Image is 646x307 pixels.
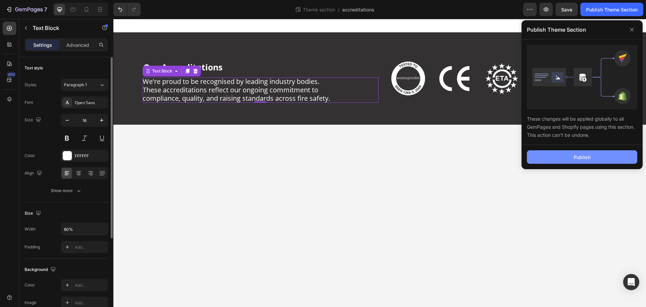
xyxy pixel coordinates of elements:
p: Advanced [66,41,89,49]
button: Save [555,3,578,16]
div: Add... [75,244,106,250]
div: Width [25,226,36,232]
p: Text Block [33,24,90,32]
span: / [338,6,339,13]
iframe: Design area [113,19,646,307]
span: Paragraph 1 [64,82,87,88]
div: Padding [25,244,40,250]
div: Open Sans [75,100,106,106]
button: Publish [527,150,637,164]
p: Settings [33,41,52,49]
div: Publish [574,154,590,161]
div: Color [25,153,35,159]
div: Size [25,116,42,125]
div: Add... [75,282,106,288]
div: 450 [6,72,16,77]
div: Color [25,282,35,288]
span: Theme section [301,6,336,13]
div: Open Intercom Messenger [623,274,639,290]
img: gempages_564225574076154675-e2211968-3e58-4d99-9ef7-f4cfb7c8c4cc.png [268,24,504,95]
div: Font [25,99,33,105]
button: Paragraph 1 [61,79,108,91]
div: Size [25,209,42,218]
div: Styles [25,82,36,88]
span: Save [561,7,572,12]
div: Publish Theme Section [586,6,638,13]
button: Show more [25,185,108,197]
input: Auto [61,223,108,235]
div: Text style [25,65,43,71]
button: Publish Theme Section [580,3,643,16]
div: Background [25,265,57,274]
span: accreditations [342,6,374,13]
button: 7 [3,3,50,16]
p: 7 [44,5,47,13]
div: FFFFFF [75,153,106,159]
div: Undo/Redo [113,3,141,16]
div: Image [25,300,36,306]
p: Publish Theme Section [527,26,586,34]
div: Align [25,169,43,178]
div: Show more [51,187,82,194]
div: These changes will be applied globally to all GemPages and Shopify pages using this section. This... [527,110,637,139]
div: Add... [75,300,106,306]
